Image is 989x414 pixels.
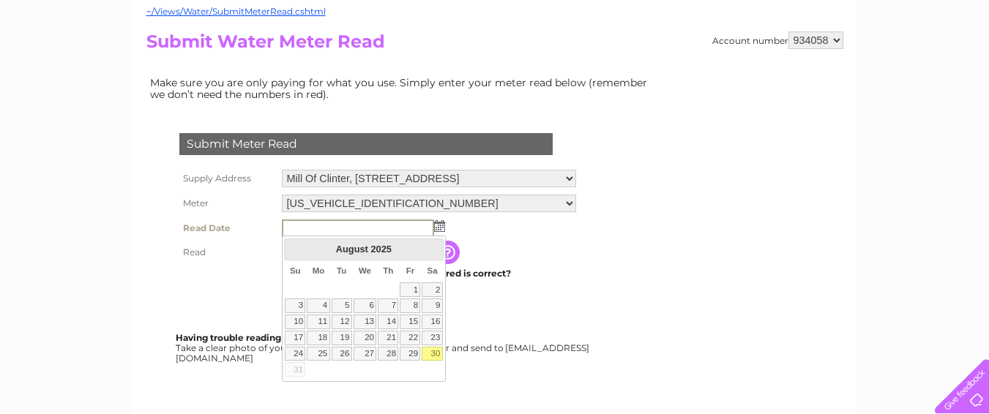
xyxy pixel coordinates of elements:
a: 22 [400,331,420,345]
a: ~/Views/Water/SubmitMeterRead.cshtml [146,6,326,17]
span: Sunday [290,266,301,275]
th: Read [176,241,278,264]
a: 13 [354,315,377,329]
div: Take a clear photo of your readings, tell us which supply it's for and send to [EMAIL_ADDRESS][DO... [176,333,591,363]
a: Contact [892,62,928,73]
a: 20 [354,331,377,345]
a: 23 [422,331,442,345]
a: 16 [422,315,442,329]
div: Clear Business is a trading name of Verastar Limited (registered in [GEOGRAPHIC_DATA] No. 3667643... [149,8,841,71]
a: 17 [285,331,305,345]
a: Energy [768,62,800,73]
td: Make sure you are only paying for what you use. Simply enter your meter read below (remember we d... [146,73,659,104]
span: Prev [289,243,301,255]
div: Account number [712,31,843,49]
img: ... [434,220,445,232]
h2: Submit Water Meter Read [146,31,843,59]
a: 7 [378,298,398,313]
th: Read Date [176,216,278,241]
a: 5 [332,298,352,313]
a: 18 [307,331,329,345]
a: Log out [941,62,975,73]
a: Telecoms [809,62,853,73]
a: Water [731,62,759,73]
th: Supply Address [176,166,278,191]
b: Having trouble reading your meter? [176,332,340,343]
a: 24 [285,347,305,361]
div: Submit Meter Read [179,133,553,155]
a: 14 [378,315,398,329]
a: 3 [285,298,305,313]
a: 25 [307,347,329,361]
a: 1 [400,282,420,297]
a: Prev [286,241,303,257]
span: August [336,244,368,255]
a: 21 [378,331,398,345]
a: 27 [354,347,377,361]
a: 9 [422,298,442,313]
td: Are you sure the read you have entered is correct? [278,264,580,283]
img: logo.png [34,38,109,83]
span: Tuesday [337,266,346,275]
a: 10 [285,315,305,329]
span: Wednesday [359,266,371,275]
a: 4 [307,298,329,313]
a: 19 [332,331,352,345]
a: Blog [862,62,883,73]
a: 15 [400,315,420,329]
th: Meter [176,191,278,216]
a: 6 [354,298,377,313]
span: Saturday [428,266,438,275]
span: Friday [406,266,415,275]
span: 2025 [370,244,391,255]
a: 8 [400,298,420,313]
a: 2 [422,282,442,297]
a: 0333 014 3131 [713,7,814,26]
span: Monday [313,266,325,275]
a: 26 [332,347,352,361]
input: Information [436,241,463,264]
a: 11 [307,315,329,329]
a: 29 [400,347,420,361]
a: 30 [422,347,442,361]
a: 28 [378,347,398,361]
a: 12 [332,315,352,329]
span: Thursday [383,266,393,275]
